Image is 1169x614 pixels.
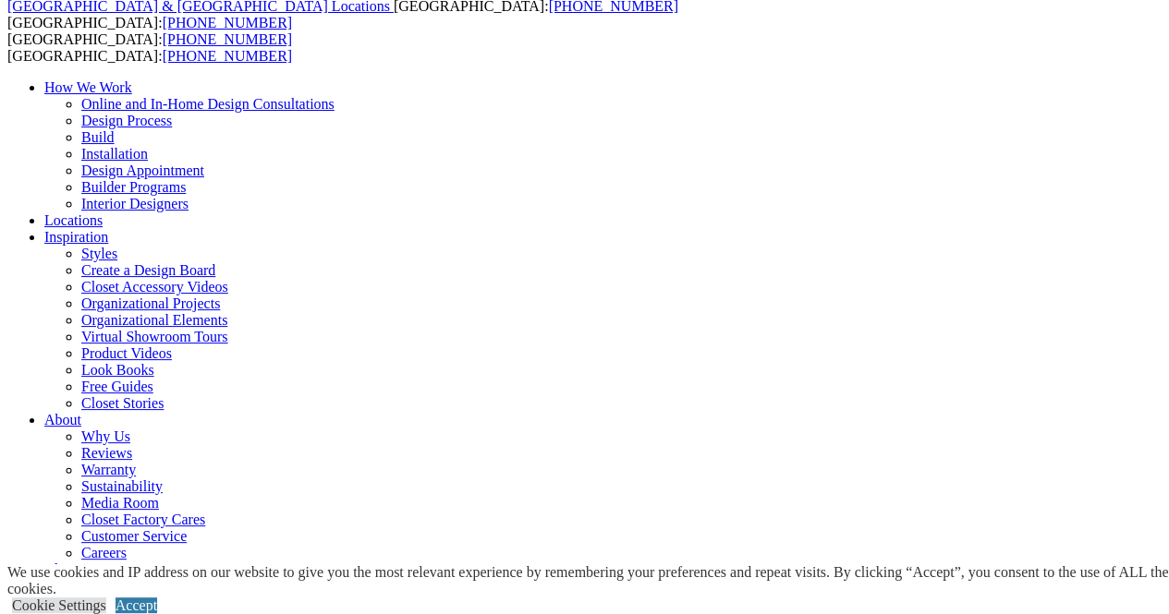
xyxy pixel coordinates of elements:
a: Organizational Projects [81,295,220,311]
a: Careers [81,545,127,560]
a: Interior Designers [81,196,189,211]
a: Styles [81,246,117,261]
a: Closet Accessory Videos [81,279,228,295]
a: Why Us [81,428,130,444]
a: [PHONE_NUMBER] [163,48,292,64]
span: [GEOGRAPHIC_DATA]: [GEOGRAPHIC_DATA]: [7,31,292,64]
a: Free Guides [81,379,153,394]
a: Create a Design Board [81,262,215,278]
a: Warranty [81,462,136,477]
a: Locations [44,212,103,228]
a: Accept [116,597,157,613]
a: Installation [81,146,148,162]
a: Look Books [81,362,154,378]
a: [PHONE_NUMBER] [163,15,292,30]
div: We use cookies and IP address on our website to give you the most relevant experience by remember... [7,564,1169,597]
a: Sustainability [81,478,163,494]
a: Build [81,129,115,145]
a: Design Process [81,113,172,128]
a: How We Work [44,79,132,95]
a: Organizational Elements [81,312,227,328]
a: Virtual Showroom Tours [81,329,228,344]
a: Design Appointment [81,163,204,178]
a: Blog [44,561,73,577]
a: Closet Factory Cares [81,512,205,527]
a: Inspiration [44,229,108,245]
a: Media Room [81,495,159,511]
a: Online and In-Home Design Consultations [81,96,335,112]
a: Closet Stories [81,395,164,411]
a: [PHONE_NUMBER] [163,31,292,47]
a: About [44,412,81,427]
a: Product Videos [81,345,172,361]
a: Cookie Settings [12,597,106,613]
a: Reviews [81,445,132,461]
a: Builder Programs [81,179,186,195]
a: Customer Service [81,528,187,544]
